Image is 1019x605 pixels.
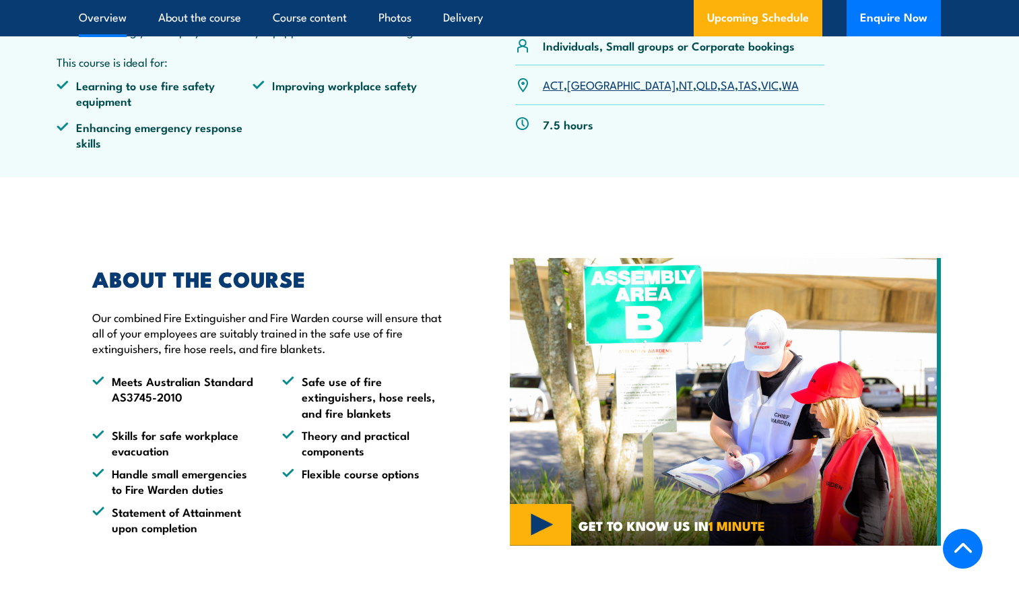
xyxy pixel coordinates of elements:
a: QLD [696,76,717,92]
li: Enhancing emergency response skills [57,119,253,151]
p: This course is ideal for: [57,54,450,69]
img: Fire Warden and Chief Fire Warden Training [510,258,941,546]
a: TAS [738,76,758,92]
a: WA [782,76,799,92]
li: Handle small emergencies to Fire Warden duties [92,466,258,497]
li: Learning to use fire safety equipment [57,77,253,109]
li: Theory and practical components [282,427,448,459]
p: Our combined Fire Extinguisher and Fire Warden course will ensure that all of your employees are ... [92,309,448,356]
strong: 1 MINUTE [709,515,765,535]
a: VIC [761,76,779,92]
a: ACT [543,76,564,92]
li: Safe use of fire extinguishers, hose reels, and fire blankets [282,373,448,420]
li: Meets Australian Standard AS3745-2010 [92,373,258,420]
a: SA [721,76,735,92]
p: 7.5 hours [543,117,593,132]
li: Improving workplace safety [253,77,449,109]
p: Individuals, Small groups or Corporate bookings [543,38,795,53]
a: NT [679,76,693,92]
p: , , , , , , , [543,77,799,92]
li: Skills for safe workplace evacuation [92,427,258,459]
li: Flexible course options [282,466,448,497]
li: Statement of Attainment upon completion [92,504,258,536]
span: GET TO KNOW US IN [579,519,765,532]
a: [GEOGRAPHIC_DATA] [567,76,676,92]
h2: ABOUT THE COURSE [92,269,448,288]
